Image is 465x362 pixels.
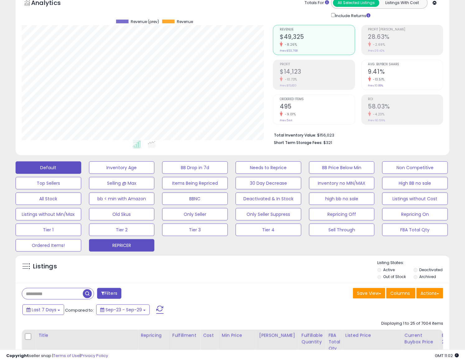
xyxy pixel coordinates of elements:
[382,224,448,236] button: FBA Total Qty
[368,84,383,87] small: Prev: 10.88%
[280,33,355,42] h2: $49,325
[89,177,155,189] button: Selling @ Max
[368,28,443,31] span: Profit [PERSON_NAME]
[416,288,443,299] button: Actions
[236,208,301,220] button: Only Seller Suppress
[97,288,121,299] button: Filters
[89,193,155,205] button: bb < min with Amazon
[89,161,155,174] button: Inventory Age
[236,161,301,174] button: Needs to Reprice
[53,353,80,359] a: Terms of Use
[390,290,410,296] span: Columns
[131,20,159,24] span: Revenue (prev)
[283,42,297,47] small: -8.26%
[259,332,296,339] div: [PERSON_NAME]
[280,28,355,31] span: Revenue
[309,193,375,205] button: high bb no sale
[326,12,378,19] div: Include Returns
[371,77,385,82] small: -13.51%
[368,98,443,101] span: ROI
[382,193,448,205] button: Listings without Cost
[274,132,316,138] b: Total Inventory Value:
[280,103,355,111] h2: 495
[283,112,296,117] small: -9.01%
[309,208,375,220] button: Repricing Off
[6,353,108,359] div: seller snap | |
[378,260,450,266] p: Listing States:
[309,224,375,236] button: Sell Through
[16,224,81,236] button: Tier 1
[353,288,385,299] button: Save View
[280,118,292,122] small: Prev: 544
[6,353,29,359] strong: Copyright
[236,224,301,236] button: Tier 4
[141,332,167,339] div: Repricing
[405,332,437,345] div: Current Buybox Price
[381,321,443,327] div: Displaying 1 to 25 of 7004 items
[177,20,193,24] span: Revenue
[419,274,436,279] label: Archived
[22,304,64,315] button: Last 7 Days
[280,84,297,87] small: Prev: $15,820
[236,193,301,205] button: Deactivated & In Stock
[280,49,298,53] small: Prev: $53,768
[172,332,198,339] div: Fulfillment
[383,274,406,279] label: Out of Stock
[368,63,443,66] span: Avg. Buybox Share
[280,63,355,66] span: Profit
[419,267,443,272] label: Deactivated
[16,193,81,205] button: All Stock
[323,140,332,146] span: $321
[382,177,448,189] button: High BB no sale
[274,131,439,138] li: $156,023
[309,177,375,189] button: Inventory no MIN/MAX
[89,239,155,252] button: REPRICER
[371,112,385,117] small: -4.23%
[383,267,395,272] label: Active
[162,193,228,205] button: BBNC
[368,33,443,42] h2: 28.63%
[371,42,385,47] small: -2.69%
[162,208,228,220] button: Only Seller
[16,161,81,174] button: Default
[16,208,81,220] button: Listings without Min/Max
[283,77,297,82] small: -10.73%
[32,307,56,313] span: Last 7 Days
[33,262,57,271] h5: Listings
[96,304,150,315] button: Sep-23 - Sep-29
[386,288,416,299] button: Columns
[280,68,355,77] h2: $14,123
[382,208,448,220] button: Repricing On
[89,224,155,236] button: Tier 2
[382,161,448,174] button: Non Competitive
[328,332,340,352] div: FBA Total Qty
[302,332,323,345] div: Fulfillable Quantity
[162,161,228,174] button: BB Drop in 7d
[368,118,385,122] small: Prev: 60.59%
[38,332,135,339] div: Title
[16,177,81,189] button: Top Sellers
[274,140,322,145] b: Short Term Storage Fees:
[16,239,81,252] button: Ordered Items!
[280,98,355,101] span: Ordered Items
[203,332,217,339] div: Cost
[162,224,228,236] button: Tier 3
[368,103,443,111] h2: 58.03%
[435,353,459,359] span: 2025-10-7 11:02 GMT
[368,68,443,77] h2: 9.41%
[89,208,155,220] button: Old Skus
[81,353,108,359] a: Privacy Policy
[442,332,465,345] div: BB Share 24h.
[368,49,385,53] small: Prev: 29.42%
[106,307,142,313] span: Sep-23 - Sep-29
[65,307,94,313] span: Compared to:
[345,332,399,339] div: Listed Price
[309,161,375,174] button: BB Price Below Min
[222,332,254,339] div: Min Price
[162,177,228,189] button: Items Being Repriced
[236,177,301,189] button: 30 Day Decrease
